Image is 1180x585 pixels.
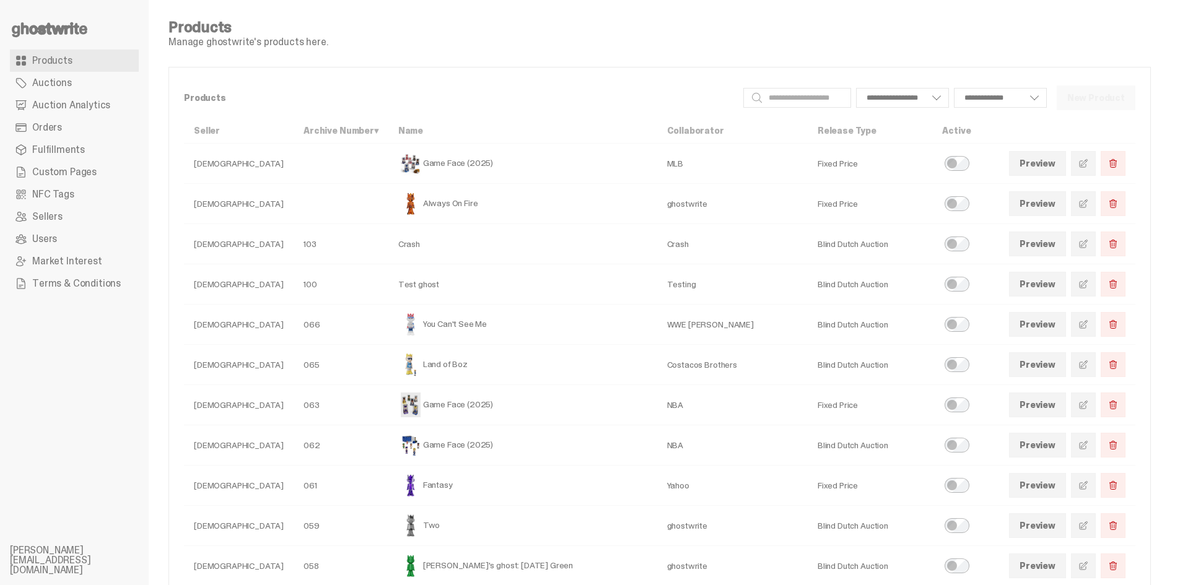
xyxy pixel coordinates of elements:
td: 063 [294,385,388,425]
li: [PERSON_NAME][EMAIL_ADDRESS][DOMAIN_NAME] [10,545,159,575]
td: [DEMOGRAPHIC_DATA] [184,425,294,466]
a: Preview [1009,553,1066,578]
td: Crash [388,224,657,264]
td: MLB [657,144,808,184]
a: Archive Number▾ [304,125,378,136]
td: Blind Dutch Auction [808,425,932,466]
td: NBA [657,385,808,425]
img: Two [398,513,423,538]
td: ghostwrite [657,184,808,224]
button: Delete Product [1101,312,1125,337]
td: Fixed Price [808,466,932,506]
a: Preview [1009,473,1066,498]
img: Schrödinger's ghost: Sunday Green [398,553,423,578]
td: Blind Dutch Auction [808,264,932,305]
button: Delete Product [1101,272,1125,297]
th: Collaborator [657,118,808,144]
a: Preview [1009,191,1066,216]
span: ▾ [374,125,378,136]
a: Users [10,228,139,250]
td: Fixed Price [808,184,932,224]
td: [DEMOGRAPHIC_DATA] [184,305,294,345]
td: 065 [294,345,388,385]
td: [DEMOGRAPHIC_DATA] [184,144,294,184]
td: Game Face (2025) [388,385,657,425]
button: Delete Product [1101,352,1125,377]
td: Always On Fire [388,184,657,224]
a: Preview [1009,352,1066,377]
a: Products [10,50,139,72]
td: Game Face (2025) [388,425,657,466]
a: Market Interest [10,250,139,272]
td: [DEMOGRAPHIC_DATA] [184,466,294,506]
th: Seller [184,118,294,144]
td: Fixed Price [808,385,932,425]
button: Delete Product [1101,473,1125,498]
td: Game Face (2025) [388,144,657,184]
img: Land of Boz [398,352,423,377]
button: Delete Product [1101,433,1125,457]
button: Delete Product [1101,553,1125,578]
span: Auction Analytics [32,100,110,110]
img: Game Face (2025) [398,392,423,417]
td: Crash [657,224,808,264]
a: Custom Pages [10,161,139,183]
a: Preview [1009,232,1066,256]
td: [DEMOGRAPHIC_DATA] [184,506,294,546]
th: Name [388,118,657,144]
td: Yahoo [657,466,808,506]
th: Release Type [808,118,932,144]
td: Blind Dutch Auction [808,345,932,385]
p: Manage ghostwrite's products here. [168,37,328,47]
td: Land of Boz [388,345,657,385]
a: Fulfillments [10,139,139,161]
a: Auction Analytics [10,94,139,116]
td: Test ghost [388,264,657,305]
a: Preview [1009,513,1066,538]
img: Game Face (2025) [398,433,423,457]
td: [DEMOGRAPHIC_DATA] [184,224,294,264]
td: Blind Dutch Auction [808,506,932,546]
td: 061 [294,466,388,506]
span: Auctions [32,78,72,88]
img: Fantasy [398,473,423,498]
td: Two [388,506,657,546]
td: Blind Dutch Auction [808,224,932,264]
a: Sellers [10,206,139,228]
td: [DEMOGRAPHIC_DATA] [184,385,294,425]
td: Fantasy [388,466,657,506]
a: Preview [1009,312,1066,337]
td: Costacos Brothers [657,345,808,385]
td: [DEMOGRAPHIC_DATA] [184,264,294,305]
td: NBA [657,425,808,466]
td: 062 [294,425,388,466]
td: 100 [294,264,388,305]
td: 059 [294,506,388,546]
span: Terms & Conditions [32,279,121,288]
span: Sellers [32,212,63,222]
a: Active [942,125,971,136]
a: Auctions [10,72,139,94]
button: Delete Product [1101,232,1125,256]
td: Fixed Price [808,144,932,184]
button: Delete Product [1101,513,1125,538]
span: Products [32,56,72,66]
a: Orders [10,116,139,139]
td: ghostwrite [657,506,808,546]
p: Products [184,93,733,102]
span: Fulfillments [32,145,85,155]
a: Terms & Conditions [10,272,139,295]
span: Market Interest [32,256,102,266]
button: Delete Product [1101,151,1125,176]
img: Always On Fire [398,191,423,216]
td: WWE [PERSON_NAME] [657,305,808,345]
span: Users [32,234,57,244]
td: You Can't See Me [388,305,657,345]
span: NFC Tags [32,189,74,199]
td: 103 [294,224,388,264]
td: [DEMOGRAPHIC_DATA] [184,345,294,385]
button: Delete Product [1101,392,1125,417]
td: Blind Dutch Auction [808,305,932,345]
a: NFC Tags [10,183,139,206]
td: Testing [657,264,808,305]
